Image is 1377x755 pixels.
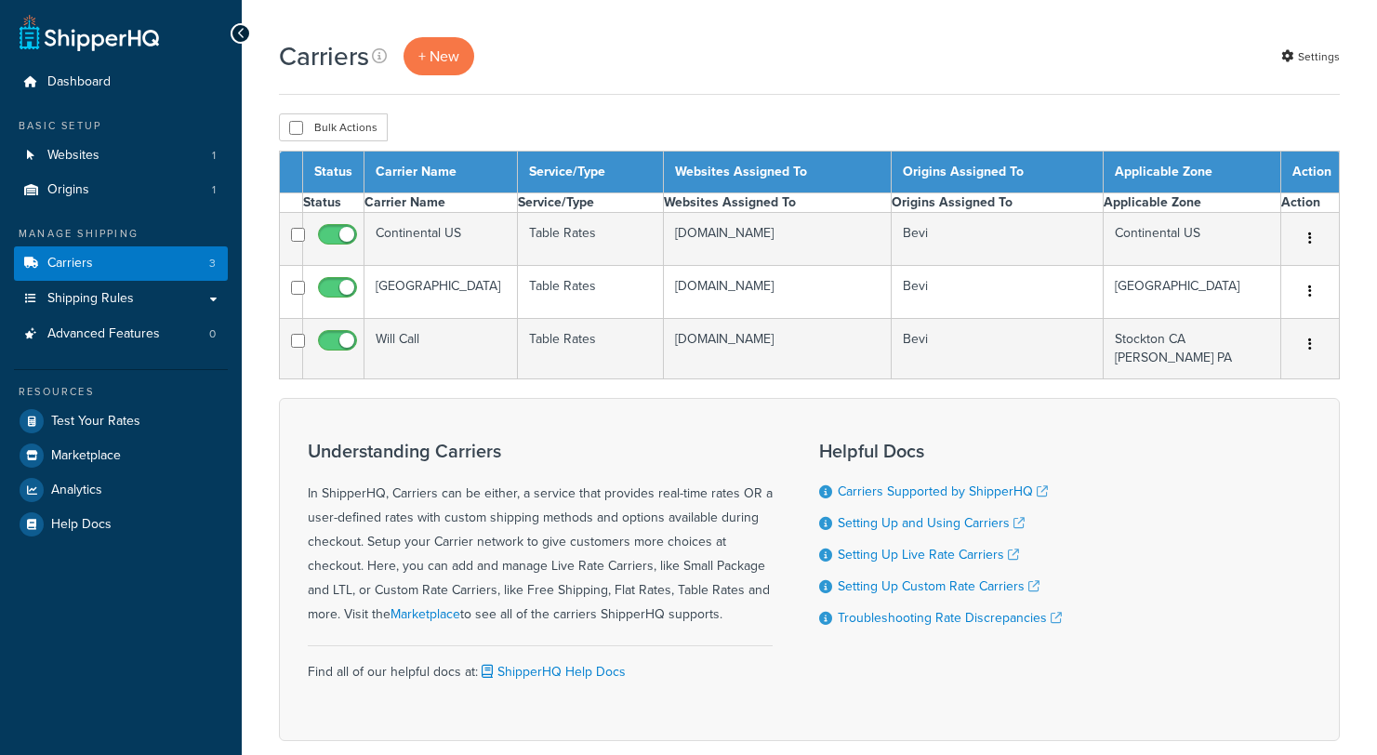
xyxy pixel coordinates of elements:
[51,448,121,464] span: Marketplace
[14,384,228,400] div: Resources
[838,513,1025,533] a: Setting Up and Using Carriers
[14,439,228,472] a: Marketplace
[1103,266,1280,319] td: [GEOGRAPHIC_DATA]
[212,148,216,164] span: 1
[517,213,663,266] td: Table Rates
[663,152,891,193] th: Websites Assigned To
[14,118,228,134] div: Basic Setup
[838,608,1062,628] a: Troubleshooting Rate Discrepancies
[663,193,891,213] th: Websites Assigned To
[20,14,159,51] a: ShipperHQ Home
[1281,44,1340,70] a: Settings
[892,319,1104,379] td: Bevi
[364,213,518,266] td: Continental US
[1281,193,1340,213] th: Action
[303,193,364,213] th: Status
[404,37,474,75] a: + New
[838,482,1048,501] a: Carriers Supported by ShipperHQ
[663,213,891,266] td: [DOMAIN_NAME]
[308,645,773,684] div: Find all of our helpful docs at:
[14,173,228,207] a: Origins 1
[303,152,364,193] th: Status
[14,317,228,351] a: Advanced Features 0
[47,148,99,164] span: Websites
[51,483,102,498] span: Analytics
[47,326,160,342] span: Advanced Features
[892,213,1104,266] td: Bevi
[663,319,891,379] td: [DOMAIN_NAME]
[517,193,663,213] th: Service/Type
[517,319,663,379] td: Table Rates
[1281,152,1340,193] th: Action
[308,441,773,461] h3: Understanding Carriers
[14,246,228,281] a: Carriers 3
[51,517,112,533] span: Help Docs
[14,139,228,173] li: Websites
[209,256,216,272] span: 3
[838,545,1019,564] a: Setting Up Live Rate Carriers
[14,473,228,507] a: Analytics
[838,576,1039,596] a: Setting Up Custom Rate Carriers
[1103,152,1280,193] th: Applicable Zone
[14,508,228,541] a: Help Docs
[478,662,626,682] a: ShipperHQ Help Docs
[279,38,369,74] h1: Carriers
[14,226,228,242] div: Manage Shipping
[209,326,216,342] span: 0
[47,74,111,90] span: Dashboard
[663,266,891,319] td: [DOMAIN_NAME]
[892,193,1104,213] th: Origins Assigned To
[14,246,228,281] li: Carriers
[14,65,228,99] a: Dashboard
[819,441,1062,461] h3: Helpful Docs
[47,291,134,307] span: Shipping Rules
[14,404,228,438] a: Test Your Rates
[364,193,518,213] th: Carrier Name
[391,604,460,624] a: Marketplace
[212,182,216,198] span: 1
[892,266,1104,319] td: Bevi
[1103,213,1280,266] td: Continental US
[517,266,663,319] td: Table Rates
[364,152,518,193] th: Carrier Name
[47,182,89,198] span: Origins
[1103,319,1280,379] td: Stockton CA [PERSON_NAME] PA
[517,152,663,193] th: Service/Type
[279,113,388,141] button: Bulk Actions
[47,256,93,272] span: Carriers
[892,152,1104,193] th: Origins Assigned To
[308,441,773,627] div: In ShipperHQ, Carriers can be either, a service that provides real-time rates OR a user-defined r...
[51,414,140,430] span: Test Your Rates
[14,139,228,173] a: Websites 1
[14,173,228,207] li: Origins
[364,319,518,379] td: Will Call
[1103,193,1280,213] th: Applicable Zone
[14,317,228,351] li: Advanced Features
[364,266,518,319] td: [GEOGRAPHIC_DATA]
[14,282,228,316] a: Shipping Rules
